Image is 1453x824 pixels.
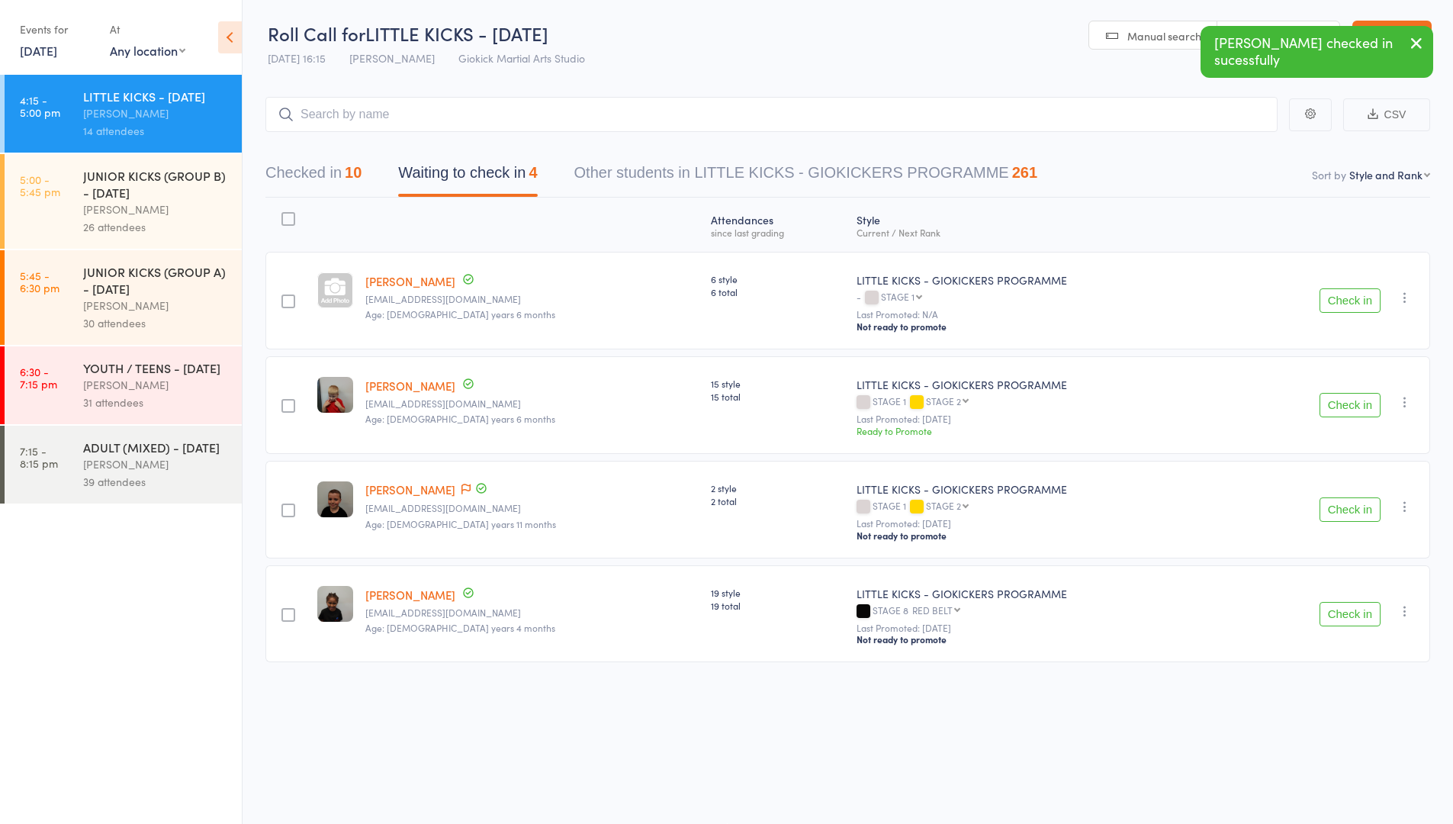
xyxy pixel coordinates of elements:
div: Ready to Promote [857,424,1224,437]
div: LITTLE KICKS - GIOKICKERS PROGRAMME [857,272,1224,288]
input: Search by name [265,97,1278,132]
span: 2 total [711,494,844,507]
div: 30 attendees [83,314,229,332]
div: JUNIOR KICKS (GROUP A) - [DATE] [83,263,229,297]
div: [PERSON_NAME] [83,376,229,394]
small: Emmajevans34@outlook.com [365,294,699,304]
div: Any location [110,42,185,59]
span: [PERSON_NAME] [349,50,435,66]
a: [PERSON_NAME] [365,481,455,497]
div: LITTLE KICKS - GIOKICKERS PROGRAMME [857,586,1224,601]
div: STAGE 2 [926,396,961,406]
span: 19 style [711,586,844,599]
button: Waiting to check in4 [398,156,537,197]
a: 4:15 -5:00 pmLITTLE KICKS - [DATE][PERSON_NAME]14 attendees [5,75,242,153]
button: Check in [1320,602,1381,626]
button: Check in [1320,393,1381,417]
button: Checked in10 [265,156,362,197]
a: [PERSON_NAME] [365,273,455,289]
div: 10 [345,164,362,181]
a: 5:00 -5:45 pmJUNIOR KICKS (GROUP B) - [DATE][PERSON_NAME]26 attendees [5,154,242,249]
div: STAGE 8 [857,605,1224,618]
div: LITTLE KICKS - GIOKICKERS PROGRAMME [857,481,1224,497]
time: 5:00 - 5:45 pm [20,173,60,198]
span: Age: [DEMOGRAPHIC_DATA] years 4 months [365,621,555,634]
img: image1667234162.png [317,586,353,622]
div: Not ready to promote [857,529,1224,542]
a: [DATE] [20,42,57,59]
a: Exit roll call [1352,21,1432,51]
button: Check in [1320,497,1381,522]
button: Check in [1320,288,1381,313]
div: 4 [529,164,537,181]
span: 2 style [711,481,844,494]
time: 4:15 - 5:00 pm [20,94,60,118]
div: LITTLE KICKS - GIOKICKERS PROGRAMME [857,377,1224,392]
div: Not ready to promote [857,320,1224,333]
span: Roll Call for [268,21,365,46]
span: Giokick Martial Arts Studio [458,50,585,66]
div: [PERSON_NAME] [83,201,229,218]
div: Events for [20,17,95,42]
div: At [110,17,185,42]
div: STAGE 1 [881,291,915,301]
span: Age: [DEMOGRAPHIC_DATA] years 6 months [365,307,555,320]
small: Last Promoted: [DATE] [857,414,1224,424]
span: LITTLE KICKS - [DATE] [365,21,548,46]
span: Age: [DEMOGRAPHIC_DATA] years 11 months [365,517,556,530]
div: [PERSON_NAME] [83,105,229,122]
button: CSV [1343,98,1430,131]
button: Other students in LITTLE KICKS - GIOKICKERS PROGRAMME261 [574,156,1038,197]
a: 5:45 -6:30 pmJUNIOR KICKS (GROUP A) - [DATE][PERSON_NAME]30 attendees [5,250,242,345]
time: 6:30 - 7:15 pm [20,365,57,390]
span: Age: [DEMOGRAPHIC_DATA] years 6 months [365,412,555,425]
small: Last Promoted: N/A [857,309,1224,320]
div: Style [850,204,1230,245]
time: 5:45 - 6:30 pm [20,269,59,294]
span: 19 total [711,599,844,612]
span: [DATE] 16:15 [268,50,326,66]
div: Style and Rank [1349,167,1422,182]
label: Sort by [1312,167,1346,182]
small: Last Promoted: [DATE] [857,623,1224,633]
small: M.iffy87@live.com [365,607,699,618]
div: 26 attendees [83,218,229,236]
div: [PERSON_NAME] [83,297,229,314]
div: JUNIOR KICKS (GROUP B) - [DATE] [83,167,229,201]
div: Current / Next Rank [857,227,1224,237]
div: STAGE 1 [857,396,1224,409]
div: RED BELT [912,605,953,615]
time: 7:15 - 8:15 pm [20,445,58,469]
div: 14 attendees [83,122,229,140]
span: Manual search [1127,28,1201,43]
a: 6:30 -7:15 pmYOUTH / TEENS - [DATE][PERSON_NAME]31 attendees [5,346,242,424]
div: Atten­dances [705,204,850,245]
span: 6 total [711,285,844,298]
div: LITTLE KICKS - [DATE] [83,88,229,105]
div: 39 attendees [83,473,229,491]
img: image1747235354.png [317,377,353,413]
div: STAGE 2 [926,501,961,510]
a: [PERSON_NAME] [365,587,455,603]
span: 6 style [711,272,844,285]
div: - [857,291,1224,304]
div: ADULT (MIXED) - [DATE] [83,439,229,455]
small: maisy1996x@gmail.com [365,398,699,409]
div: YOUTH / TEENS - [DATE] [83,359,229,376]
a: 7:15 -8:15 pmADULT (MIXED) - [DATE][PERSON_NAME]39 attendees [5,426,242,504]
div: Not ready to promote [857,633,1224,645]
small: Jamiesheriff91@outlook.com [365,503,699,513]
img: image1748877038.png [317,481,353,517]
a: [PERSON_NAME] [365,378,455,394]
small: Last Promoted: [DATE] [857,518,1224,529]
div: since last grading [711,227,844,237]
div: 31 attendees [83,394,229,411]
span: 15 total [711,390,844,403]
div: [PERSON_NAME] [83,455,229,473]
div: 261 [1012,164,1037,181]
div: STAGE 1 [857,501,1224,513]
div: [PERSON_NAME] checked in sucessfully [1201,26,1433,78]
span: 15 style [711,377,844,390]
